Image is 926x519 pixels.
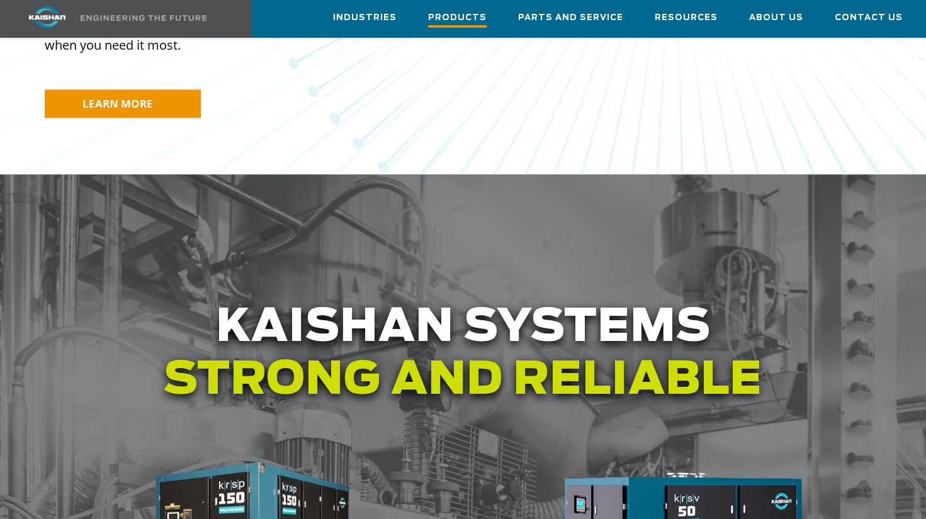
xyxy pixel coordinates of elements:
[333,11,397,25] span: Industries
[164,357,762,402] span: Strong and reliable
[835,11,903,25] span: Contact Us
[428,1,487,37] a: Products
[749,11,803,25] span: About Us
[655,1,718,35] a: Resources
[428,11,487,28] span: Products
[45,89,201,118] a: LEARN MORE
[749,1,803,35] a: About Us
[835,1,903,35] a: Contact Us
[655,11,718,25] span: Resources
[518,11,623,25] span: Parts and Service
[518,1,623,35] a: Parts and Service
[81,15,206,21] img: Engineering the future
[333,1,397,35] a: Industries
[45,301,881,406] h1: Kaishan systems
[82,96,153,110] span: LEARN MORE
